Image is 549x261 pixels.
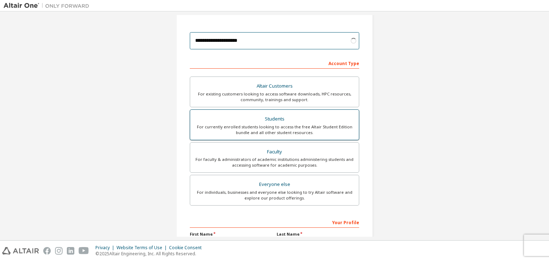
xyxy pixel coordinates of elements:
[194,189,355,201] div: For individuals, businesses and everyone else looking to try Altair software and explore our prod...
[194,179,355,189] div: Everyone else
[95,251,206,257] p: © 2025 Altair Engineering, Inc. All Rights Reserved.
[194,147,355,157] div: Faculty
[190,216,359,228] div: Your Profile
[277,231,359,237] label: Last Name
[190,231,272,237] label: First Name
[169,245,206,251] div: Cookie Consent
[95,245,117,251] div: Privacy
[194,81,355,91] div: Altair Customers
[194,91,355,103] div: For existing customers looking to access software downloads, HPC resources, community, trainings ...
[190,57,359,69] div: Account Type
[117,245,169,251] div: Website Terms of Use
[55,247,63,255] img: instagram.svg
[43,247,51,255] img: facebook.svg
[79,247,89,255] img: youtube.svg
[2,247,39,255] img: altair_logo.svg
[194,157,355,168] div: For faculty & administrators of academic institutions administering students and accessing softwa...
[4,2,93,9] img: Altair One
[194,124,355,136] div: For currently enrolled students looking to access the free Altair Student Edition bundle and all ...
[194,114,355,124] div: Students
[67,247,74,255] img: linkedin.svg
